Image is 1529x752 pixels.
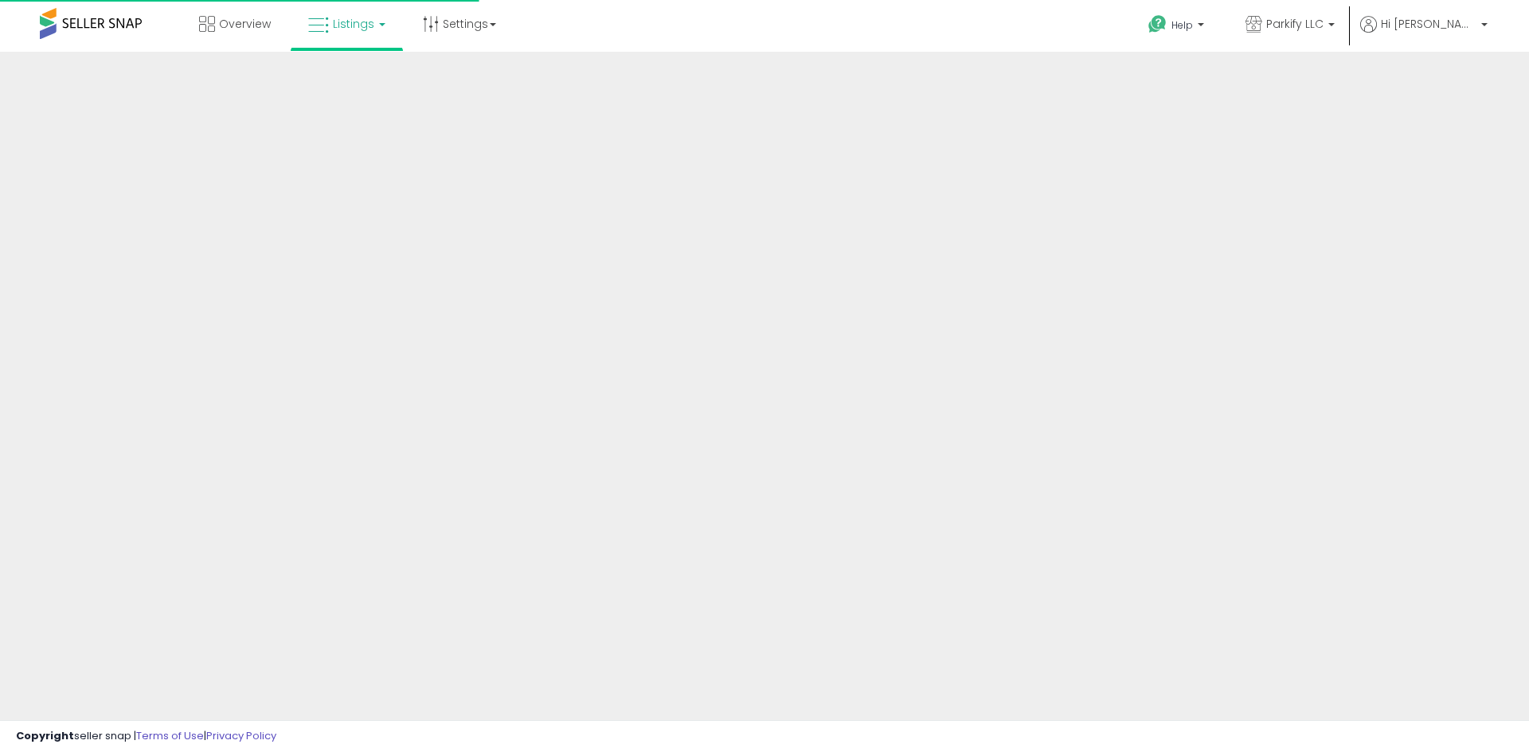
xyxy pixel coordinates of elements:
a: Hi [PERSON_NAME] [1360,16,1488,52]
a: Help [1136,2,1220,52]
span: Listings [333,16,374,32]
i: Get Help [1148,14,1167,34]
span: Help [1171,18,1193,32]
span: Overview [219,16,271,32]
span: Parkify LLC [1266,16,1324,32]
span: Hi [PERSON_NAME] [1381,16,1476,32]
